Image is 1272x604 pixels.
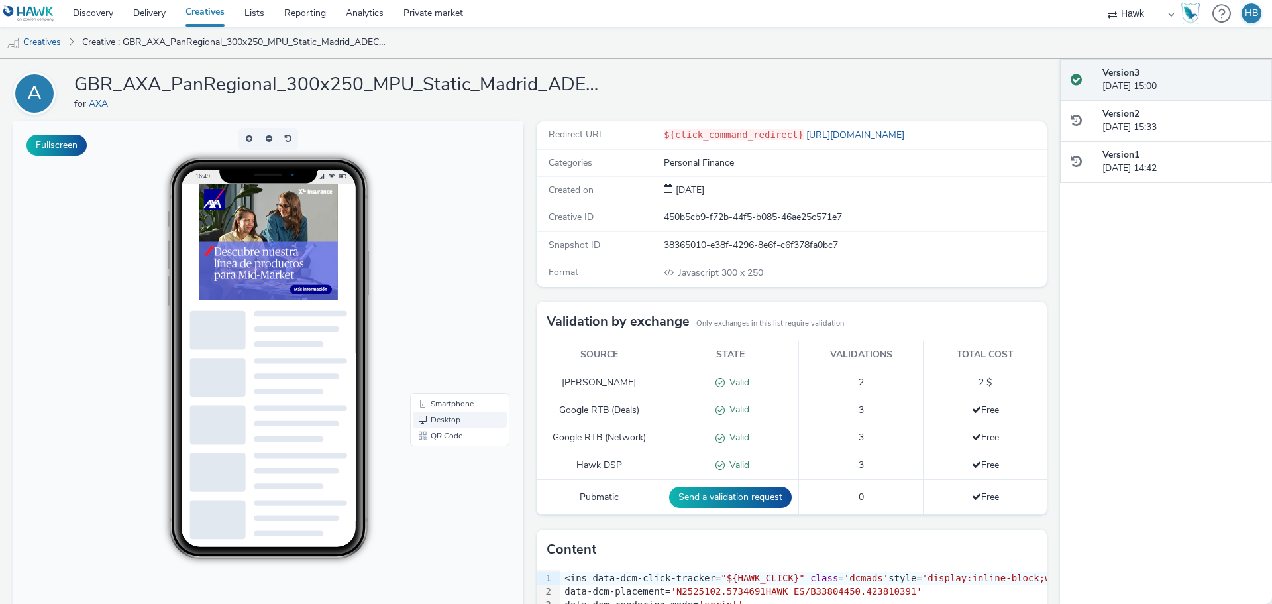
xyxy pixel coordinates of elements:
[664,211,1045,224] div: 450b5cb9-f72b-44f5-b085-46ae25c571e7
[972,431,999,444] span: Free
[537,424,662,452] td: Google RTB (Network)
[537,341,662,369] th: Source
[417,278,460,286] span: Smartphone
[26,135,87,156] button: Fullscreen
[1102,107,1261,135] div: [DATE] 15:33
[537,479,662,514] td: Pubmatic
[725,403,749,416] span: Valid
[560,585,1186,599] div: data-dcm-placement=
[399,290,494,306] li: Desktop
[537,396,662,424] td: Google RTB (Deals)
[537,572,553,585] div: 1
[669,487,792,508] button: Send a validation request
[549,156,592,169] span: Categories
[859,404,864,416] span: 3
[859,459,864,471] span: 3
[3,5,54,22] img: undefined Logo
[537,585,553,599] div: 2
[549,239,600,251] span: Snapshot ID
[922,573,1185,583] span: 'display:inline-block;width:300px;height:250px'
[1181,3,1206,24] a: Hawk Academy
[74,97,89,110] span: for
[859,491,864,503] span: 0
[560,572,1186,585] div: <ins data-dcm-click-tracker= = style=
[677,267,763,279] span: 300 x 250
[182,51,197,58] span: 16:49
[725,459,749,471] span: Valid
[810,573,838,583] span: class
[547,312,690,332] h3: Validation by exchange
[798,341,924,369] th: Validations
[673,184,704,196] span: [DATE]
[670,586,922,597] span: 'N2525102.5734691HAWK_ES/B33804450.423810391'
[537,452,662,480] td: Hawk DSP
[27,75,42,112] div: A
[1102,66,1139,79] strong: Version 3
[924,341,1047,369] th: Total cost
[549,266,578,278] span: Format
[721,573,804,583] span: "${HAWK_CLICK}"
[844,573,888,583] span: 'dcmads'
[859,376,864,389] span: 2
[399,274,494,290] li: Smartphone
[1181,3,1200,24] img: Hawk Academy
[1102,149,1139,161] strong: Version 1
[804,129,910,141] a: [URL][DOMAIN_NAME]
[1102,66,1261,93] div: [DATE] 15:00
[696,318,844,329] small: Only exchanges in this list require validation
[662,341,798,369] th: State
[89,97,113,110] a: AXA
[1245,3,1258,23] div: HB
[549,211,594,223] span: Creative ID
[13,87,61,99] a: A
[673,184,704,197] div: Creation 25 June 2025, 14:42
[399,306,494,322] li: QR Code
[7,36,20,50] img: mobile
[859,431,864,444] span: 3
[417,310,449,318] span: QR Code
[972,404,999,416] span: Free
[664,156,1045,170] div: Personal Finance
[1102,149,1261,176] div: [DATE] 14:42
[537,369,662,396] td: [PERSON_NAME]
[549,184,594,196] span: Created on
[417,294,447,302] span: Desktop
[664,239,1045,252] div: 38365010-e38f-4296-8e6f-c6f378fa0bc7
[725,376,749,389] span: Valid
[664,129,804,140] code: ${click_command_redirect}
[725,431,749,444] span: Valid
[1102,107,1139,120] strong: Version 2
[549,128,604,141] span: Redirect URL
[678,267,721,279] span: Javascript
[979,376,992,389] span: 2 $
[972,491,999,503] span: Free
[547,540,596,560] h3: Content
[76,27,394,58] a: Creative : GBR_AXA_PanRegional_300x250_MPU_Static_Madrid_ADECOSEDinner_20250625
[74,72,604,97] h1: GBR_AXA_PanRegional_300x250_MPU_Static_Madrid_ADECOSEDinner_20250625
[972,459,999,471] span: Free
